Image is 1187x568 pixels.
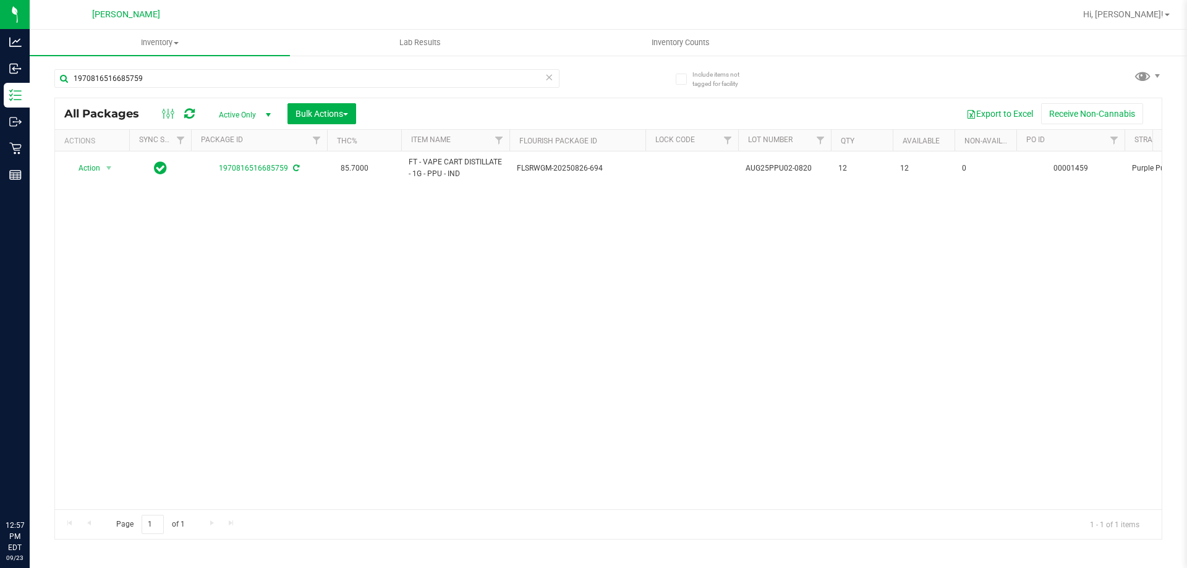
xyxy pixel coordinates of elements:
[307,130,327,151] a: Filter
[54,69,559,88] input: Search Package ID, Item Name, SKU, Lot or Part Number...
[1026,135,1045,144] a: PO ID
[958,103,1041,124] button: Export to Excel
[1134,135,1160,144] a: Strain
[337,137,357,145] a: THC%
[9,142,22,155] inline-svg: Retail
[201,135,243,144] a: Package ID
[9,116,22,128] inline-svg: Outbound
[1080,515,1149,533] span: 1 - 1 of 1 items
[635,37,726,48] span: Inventory Counts
[1083,9,1164,19] span: Hi, [PERSON_NAME]!
[139,135,187,144] a: Sync Status
[219,164,288,172] a: 1970816516685759
[903,137,940,145] a: Available
[64,137,124,145] div: Actions
[841,137,854,145] a: Qty
[1053,164,1088,172] a: 00001459
[9,169,22,181] inline-svg: Reports
[290,30,550,56] a: Lab Results
[9,62,22,75] inline-svg: Inbound
[489,130,509,151] a: Filter
[1104,130,1125,151] a: Filter
[67,159,101,177] span: Action
[30,37,290,48] span: Inventory
[64,107,151,121] span: All Packages
[900,163,947,174] span: 12
[171,130,191,151] a: Filter
[92,9,160,20] span: [PERSON_NAME]
[9,89,22,101] inline-svg: Inventory
[655,135,695,144] a: Lock Code
[106,515,195,534] span: Page of 1
[30,30,290,56] a: Inventory
[6,553,24,562] p: 09/23
[142,515,164,534] input: 1
[12,469,49,506] iframe: Resource center
[383,37,457,48] span: Lab Results
[154,159,167,177] span: In Sync
[748,135,793,144] a: Lot Number
[334,159,375,177] span: 85.7000
[964,137,1019,145] a: Non-Available
[296,109,348,119] span: Bulk Actions
[838,163,885,174] span: 12
[291,164,299,172] span: Sync from Compliance System
[101,159,117,177] span: select
[411,135,451,144] a: Item Name
[962,163,1009,174] span: 0
[519,137,597,145] a: Flourish Package ID
[810,130,831,151] a: Filter
[409,156,502,180] span: FT - VAPE CART DISTILLATE - 1G - PPU - IND
[718,130,738,151] a: Filter
[746,163,823,174] span: AUG25PPU02-0820
[517,163,638,174] span: FLSRWGM-20250826-694
[692,70,754,88] span: Include items not tagged for facility
[6,520,24,553] p: 12:57 PM EDT
[550,30,810,56] a: Inventory Counts
[545,69,553,85] span: Clear
[287,103,356,124] button: Bulk Actions
[9,36,22,48] inline-svg: Analytics
[1041,103,1143,124] button: Receive Non-Cannabis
